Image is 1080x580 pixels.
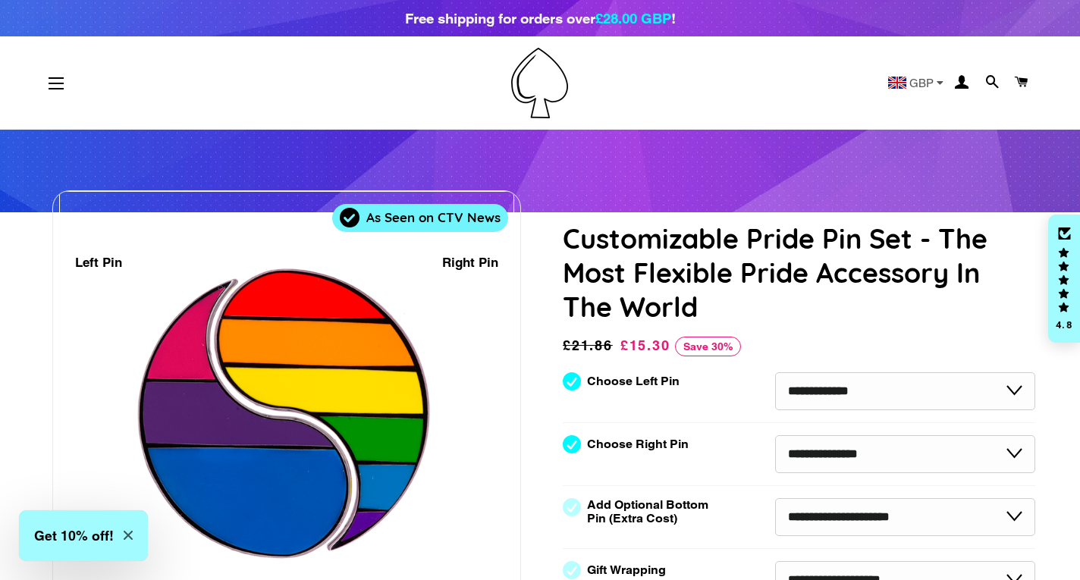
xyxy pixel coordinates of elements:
[1055,320,1073,330] div: 4.8
[909,77,934,89] span: GBP
[442,252,498,273] div: Right Pin
[405,8,676,29] div: Free shipping for orders over !
[595,10,671,27] span: £28.00 GBP
[1048,215,1080,343] div: Click to open Judge.me floating reviews tab
[511,48,568,118] img: Pin-Ace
